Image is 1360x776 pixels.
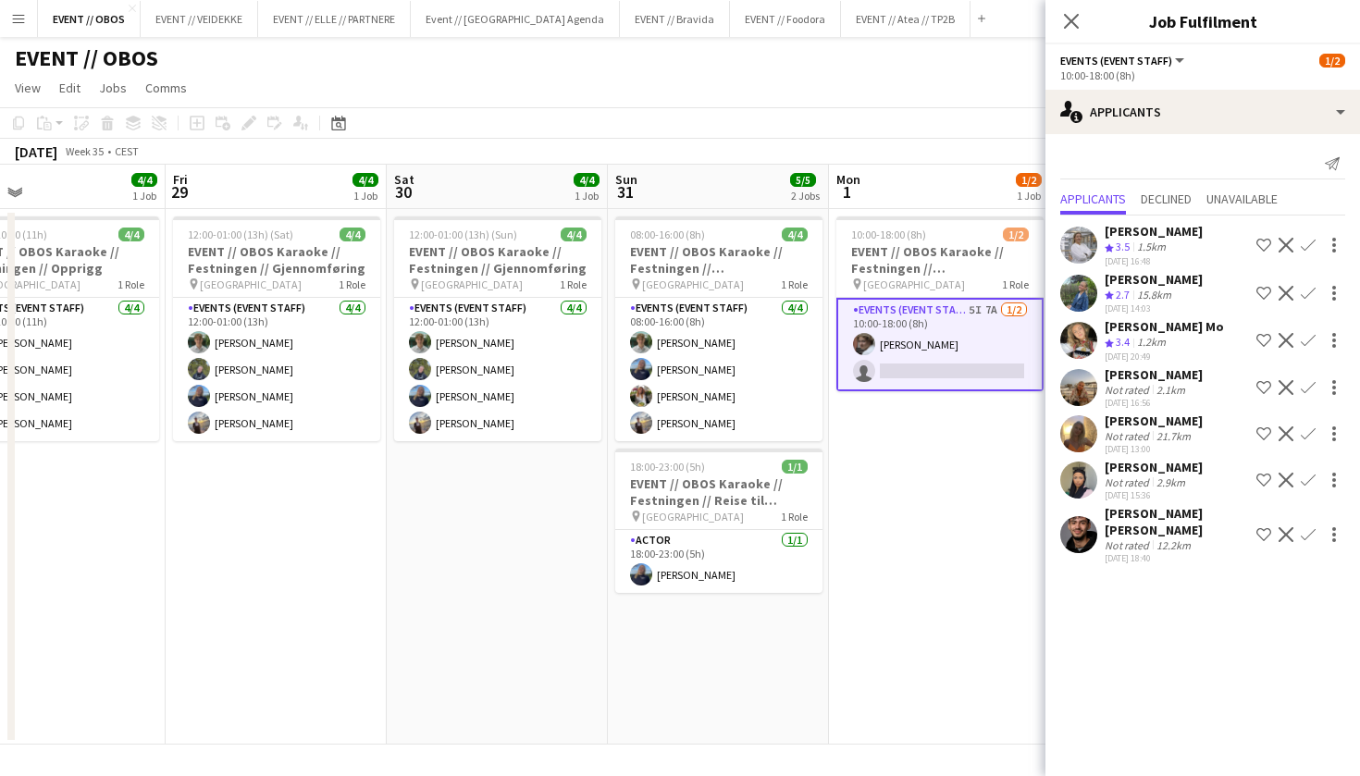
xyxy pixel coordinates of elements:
[1105,366,1203,383] div: [PERSON_NAME]
[1141,192,1192,205] span: Declined
[200,277,302,291] span: [GEOGRAPHIC_DATA]
[1105,255,1203,267] div: [DATE] 16:48
[339,277,365,291] span: 1 Role
[615,298,822,441] app-card-role: Events (Event Staff)4/408:00-16:00 (8h)[PERSON_NAME][PERSON_NAME][PERSON_NAME][PERSON_NAME]
[836,298,1044,391] app-card-role: Events (Event Staff)5I7A1/210:00-18:00 (8h)[PERSON_NAME]
[1105,475,1153,489] div: Not rated
[1153,429,1194,443] div: 21.7km
[1105,397,1203,409] div: [DATE] 16:56
[620,1,730,37] button: EVENT // Bravida
[1060,54,1172,68] span: Events (Event Staff)
[1153,475,1189,489] div: 2.9km
[615,475,822,509] h3: EVENT // OBOS Karaoke // Festningen // Reise til [GEOGRAPHIC_DATA]
[790,173,816,187] span: 5/5
[131,173,157,187] span: 4/4
[836,216,1044,391] div: 10:00-18:00 (8h)1/2EVENT // OBOS Karaoke // Festningen // Tilbakelevering [GEOGRAPHIC_DATA]1 Role...
[615,449,822,593] app-job-card: 18:00-23:00 (5h)1/1EVENT // OBOS Karaoke // Festningen // Reise til [GEOGRAPHIC_DATA] [GEOGRAPHIC...
[615,530,822,593] app-card-role: Actor1/118:00-23:00 (5h)[PERSON_NAME]
[15,142,57,161] div: [DATE]
[1116,240,1130,253] span: 3.5
[630,460,705,474] span: 18:00-23:00 (5h)
[836,243,1044,277] h3: EVENT // OBOS Karaoke // Festningen // Tilbakelevering
[781,277,808,291] span: 1 Role
[258,1,411,37] button: EVENT // ELLE // PARTNERE
[1105,318,1224,335] div: [PERSON_NAME] Mo
[15,44,158,72] h1: EVENT // OBOS
[560,277,587,291] span: 1 Role
[1206,192,1278,205] span: Unavailable
[38,1,141,37] button: EVENT // OBOS
[173,216,380,441] app-job-card: 12:00-01:00 (13h) (Sat)4/4EVENT // OBOS Karaoke // Festningen // Gjennomføring [GEOGRAPHIC_DATA]1...
[1105,552,1249,564] div: [DATE] 18:40
[1105,443,1203,455] div: [DATE] 13:00
[61,144,107,158] span: Week 35
[841,1,971,37] button: EVENT // Atea // TP2B
[1060,68,1345,82] div: 10:00-18:00 (8h)
[394,171,414,188] span: Sat
[394,243,601,277] h3: EVENT // OBOS Karaoke // Festningen // Gjennomføring
[615,171,637,188] span: Sun
[421,277,523,291] span: [GEOGRAPHIC_DATA]
[834,181,860,203] span: 1
[1105,223,1203,240] div: [PERSON_NAME]
[1105,538,1153,552] div: Not rated
[561,228,587,241] span: 4/4
[575,189,599,203] div: 1 Job
[615,243,822,277] h3: EVENT // OBOS Karaoke // Festningen // [GEOGRAPHIC_DATA]
[1116,288,1130,302] span: 2.7
[1060,192,1126,205] span: Applicants
[1003,228,1029,241] span: 1/2
[863,277,965,291] span: [GEOGRAPHIC_DATA]
[1133,335,1169,351] div: 1.2km
[836,171,860,188] span: Mon
[1105,383,1153,397] div: Not rated
[642,510,744,523] span: [GEOGRAPHIC_DATA]
[99,80,127,96] span: Jobs
[394,298,601,441] app-card-role: Events (Event Staff)4/412:00-01:00 (13h)[PERSON_NAME][PERSON_NAME][PERSON_NAME][PERSON_NAME]
[1105,413,1203,429] div: [PERSON_NAME]
[59,80,80,96] span: Edit
[1133,240,1169,255] div: 1.5km
[170,181,188,203] span: 29
[1153,538,1194,552] div: 12.2km
[1045,90,1360,134] div: Applicants
[15,80,41,96] span: View
[141,1,258,37] button: EVENT // VEIDEKKE
[1045,9,1360,33] h3: Job Fulfilment
[730,1,841,37] button: EVENT // Foodora
[791,189,820,203] div: 2 Jobs
[188,228,293,241] span: 12:00-01:00 (13h) (Sat)
[352,173,378,187] span: 4/4
[1105,351,1224,363] div: [DATE] 20:49
[173,243,380,277] h3: EVENT // OBOS Karaoke // Festningen // Gjennomføring
[118,228,144,241] span: 4/4
[1016,173,1042,187] span: 1/2
[782,228,808,241] span: 4/4
[1105,429,1153,443] div: Not rated
[781,510,808,523] span: 1 Role
[394,216,601,441] app-job-card: 12:00-01:00 (13h) (Sun)4/4EVENT // OBOS Karaoke // Festningen // Gjennomføring [GEOGRAPHIC_DATA]1...
[1105,302,1203,314] div: [DATE] 14:03
[340,228,365,241] span: 4/4
[642,277,744,291] span: [GEOGRAPHIC_DATA]
[782,460,808,474] span: 1/1
[1116,335,1130,349] span: 3.4
[851,228,926,241] span: 10:00-18:00 (8h)
[1105,505,1249,538] div: [PERSON_NAME] [PERSON_NAME]
[145,80,187,96] span: Comms
[1017,189,1041,203] div: 1 Job
[615,216,822,441] app-job-card: 08:00-16:00 (8h)4/4EVENT // OBOS Karaoke // Festningen // [GEOGRAPHIC_DATA] [GEOGRAPHIC_DATA]1 Ro...
[1060,54,1187,68] button: Events (Event Staff)
[391,181,414,203] span: 30
[92,76,134,100] a: Jobs
[1133,288,1175,303] div: 15.8km
[7,76,48,100] a: View
[115,144,139,158] div: CEST
[52,76,88,100] a: Edit
[353,189,377,203] div: 1 Job
[630,228,705,241] span: 08:00-16:00 (8h)
[1105,271,1203,288] div: [PERSON_NAME]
